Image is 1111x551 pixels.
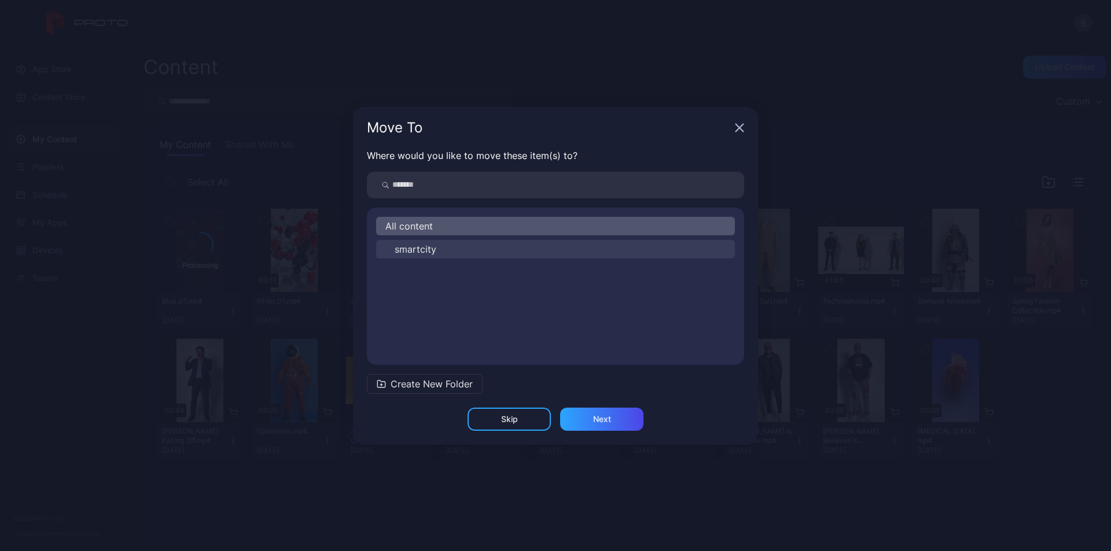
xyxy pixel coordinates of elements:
[395,242,436,256] span: smartcity
[376,240,735,258] button: smartcity
[367,121,730,135] div: Move To
[391,377,473,391] span: Create New Folder
[560,408,643,431] button: Next
[367,149,744,162] p: Where would you like to move these item(s) to?
[385,219,433,233] span: All content
[468,408,551,431] button: Skip
[593,415,611,424] div: Next
[367,374,483,394] button: Create New Folder
[501,415,518,424] div: Skip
